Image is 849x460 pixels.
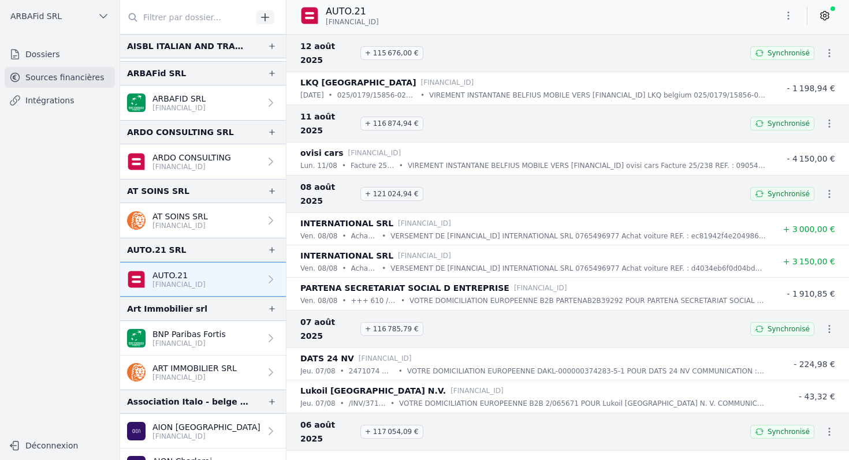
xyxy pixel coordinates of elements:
p: INTERNATIONAL SRL [300,249,393,263]
span: 06 août 2025 [300,418,356,446]
a: ARBAFID SRL [FINANCIAL_ID] [120,85,286,120]
p: DATS 24 NV [300,351,354,365]
p: [FINANCIAL_ID] [359,353,412,364]
img: belfius.png [127,270,146,289]
div: • [399,160,403,171]
span: ARBAFid SRL [10,10,62,22]
p: PARTENA SECRETARIAT SOCIAL D ENTREPRISE [300,281,509,295]
p: VOTRE DOMICILIATION EUROPEENNE B2B 2/065671 POUR Lukoil [GEOGRAPHIC_DATA] N. V. COMMUNICATION : /... [399,398,766,409]
div: • [390,398,394,409]
p: [FINANCIAL_ID] [152,373,237,382]
span: Synchronisé [768,189,810,199]
p: VERSEMENT DE [FINANCIAL_ID] INTERNATIONAL SRL 0765496977 Achat voiture REF. : d4034eb6f0d04bd3a4f... [390,263,766,274]
span: 12 août 2025 [300,39,356,67]
p: Lukoil [GEOGRAPHIC_DATA] N.V. [300,384,446,398]
div: • [382,263,386,274]
div: • [382,230,386,242]
div: • [340,398,344,409]
p: ven. 08/08 [300,230,337,242]
a: AION [GEOGRAPHIC_DATA] [FINANCIAL_ID] [120,414,286,448]
span: + 115 676,00 € [360,46,423,60]
p: [FINANCIAL_ID] [421,77,474,88]
p: [FINANCIAL_ID] [398,250,451,261]
div: AT SOINS SRL [127,184,189,198]
button: Déconnexion [5,436,115,455]
p: ARDO CONSULTING [152,152,231,163]
p: VERSEMENT DE [FINANCIAL_ID] INTERNATIONAL SRL 0765496977 Achat voiture REF. : ec81942f4e204986be8... [390,230,766,242]
img: belfius.png [300,6,319,25]
p: Facture 25/238 [351,160,394,171]
p: VOTRE DOMICILIATION EUROPEENNE DAKL-000000374283-5-1 POUR DATS 24 NV COMMUNICATION : 2471074 DATS... [407,365,766,377]
p: [FINANCIAL_ID] [398,218,451,229]
span: - 43,32 € [799,392,835,401]
div: • [399,365,403,377]
p: 025/0179/15856-025/0029/36632 [337,89,416,101]
span: - 224,98 € [794,360,835,369]
span: - 1 910,85 € [787,289,835,298]
span: + 116 874,94 € [360,117,423,130]
p: AT SOINS SRL [152,211,208,222]
span: + 117 054,09 € [360,425,423,439]
span: - 1 198,94 € [787,84,835,93]
span: Synchronisé [768,324,810,334]
p: Achat voiture [351,230,378,242]
div: • [401,295,405,306]
p: jeu. 07/08 [300,365,336,377]
a: AT SOINS SRL [FINANCIAL_ID] [120,203,286,238]
span: Synchronisé [768,48,810,58]
p: [FINANCIAL_ID] [514,282,567,294]
p: ven. 08/08 [300,295,337,306]
div: • [340,365,344,377]
p: AUTO.21 [326,5,379,18]
span: 07 août 2025 [300,315,356,343]
a: Intégrations [5,90,115,111]
img: AION_BMPBBEBBXXX.png [127,422,146,440]
div: • [342,263,346,274]
img: BNP_BE_BUSINESS_GEBABEBB.png [127,94,146,112]
div: AISBL ITALIAN AND TRANSNATIONAL ASSOCIATION FOR COMMUNITIES ABROAD [127,39,249,53]
div: ARBAFid SRL [127,66,186,80]
p: [DATE] [300,89,324,101]
p: [FINANCIAL_ID] [450,385,504,397]
span: + 116 785,79 € [360,322,423,336]
p: lun. 11/08 [300,160,337,171]
img: ing.png [127,211,146,230]
span: + 121 024,94 € [360,187,423,201]
img: belfius.png [127,152,146,171]
span: Synchronisé [768,119,810,128]
div: • [329,89,333,101]
a: ART IMMOBILIER SRL [FINANCIAL_ID] [120,356,286,390]
img: BNP_BE_BUSINESS_GEBABEBB.png [127,329,146,347]
p: Achat voiture [351,263,378,274]
div: AUTO.21 SRL [127,243,186,257]
p: VIREMENT INSTANTANE BELFIUS MOBILE VERS [FINANCIAL_ID] LKQ belgium 025/0179/15856-025/0029/36632 ... [429,89,766,101]
p: 2471074 DATS24 00677712 [349,365,394,377]
p: INTERNATIONAL SRL [300,216,393,230]
p: ven. 08/08 [300,263,337,274]
div: • [342,230,346,242]
span: - 4 150,00 € [787,154,835,163]
button: ARBAFid SRL [5,7,115,25]
a: Sources financières [5,67,115,88]
span: 11 août 2025 [300,110,356,137]
p: BNP Paribas Fortis [152,328,226,340]
p: VIREMENT INSTANTANE BELFIUS MOBILE VERS [FINANCIAL_ID] ovisi cars Facture 25/238 REF. : 090545828... [408,160,766,171]
div: Art Immobilier srl [127,302,207,316]
a: AUTO.21 [FINANCIAL_ID] [120,262,286,297]
p: [FINANCIAL_ID] [152,162,231,171]
div: • [342,160,346,171]
p: [FINANCIAL_ID] [152,221,208,230]
input: Filtrer par dossier... [120,7,252,28]
span: + 3 150,00 € [783,257,835,266]
span: [FINANCIAL_ID] [326,17,379,27]
p: LKQ [GEOGRAPHIC_DATA] [300,76,416,89]
span: Synchronisé [768,427,810,436]
a: ARDO CONSULTING [FINANCIAL_ID] [120,144,286,179]
p: ovisi cars [300,146,344,160]
p: AUTO.21 [152,270,206,281]
div: Association Italo - belge pour l'Assistance INCA - CGIL aux Travailleurs [DEMOGRAPHIC_DATA] [127,395,249,409]
p: [FINANCIAL_ID] [152,432,260,441]
p: ART IMMOBILIER SRL [152,362,237,374]
a: Dossiers [5,44,115,65]
p: +++ 610 / 8724 / 85082 +++ [351,295,396,306]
